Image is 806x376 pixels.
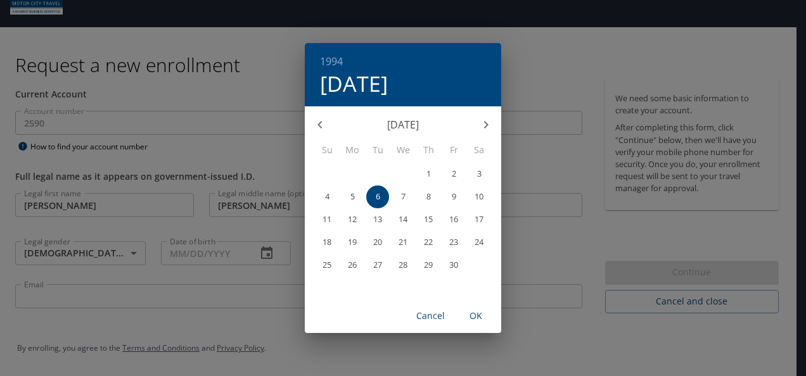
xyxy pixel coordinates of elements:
[392,254,414,277] button: 28
[475,192,483,201] p: 10
[320,70,388,97] button: [DATE]
[461,308,491,324] span: OK
[392,208,414,231] button: 14
[341,254,364,277] button: 26
[417,163,440,185] button: 1
[341,208,364,231] button: 12
[424,261,433,269] p: 29
[417,208,440,231] button: 15
[373,261,382,269] p: 27
[348,238,357,246] p: 19
[452,170,456,178] p: 2
[468,185,490,208] button: 10
[477,170,482,178] p: 3
[341,231,364,254] button: 19
[442,163,465,185] button: 2
[417,231,440,254] button: 22
[449,261,458,269] p: 30
[316,185,338,208] button: 4
[426,170,431,178] p: 1
[316,143,338,157] span: Su
[373,215,382,223] p: 13
[399,238,407,246] p: 21
[366,231,389,254] button: 20
[449,238,458,246] p: 23
[350,192,355,201] p: 5
[475,215,483,223] p: 17
[426,192,431,201] p: 8
[424,215,433,223] p: 15
[392,231,414,254] button: 21
[348,215,357,223] p: 12
[323,238,331,246] p: 18
[415,308,445,324] span: Cancel
[316,254,338,277] button: 25
[410,304,451,328] button: Cancel
[417,254,440,277] button: 29
[401,192,406,201] p: 7
[323,215,331,223] p: 11
[475,238,483,246] p: 24
[366,208,389,231] button: 13
[373,238,382,246] p: 20
[325,192,329,201] p: 4
[392,185,414,208] button: 7
[452,192,456,201] p: 9
[392,143,414,157] span: We
[348,261,357,269] p: 26
[399,261,407,269] p: 28
[449,215,458,223] p: 16
[442,143,465,157] span: Fr
[366,254,389,277] button: 27
[366,143,389,157] span: Tu
[323,261,331,269] p: 25
[456,304,496,328] button: OK
[366,185,389,208] button: 6
[316,231,338,254] button: 18
[417,185,440,208] button: 8
[468,163,490,185] button: 3
[320,53,343,70] button: 1994
[376,192,380,201] p: 6
[424,238,433,246] p: 22
[442,208,465,231] button: 16
[417,143,440,157] span: Th
[335,117,471,132] p: [DATE]
[442,185,465,208] button: 9
[468,231,490,254] button: 24
[468,143,490,157] span: Sa
[341,143,364,157] span: Mo
[316,208,338,231] button: 11
[442,231,465,254] button: 23
[442,254,465,277] button: 30
[399,215,407,223] p: 14
[341,185,364,208] button: 5
[468,208,490,231] button: 17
